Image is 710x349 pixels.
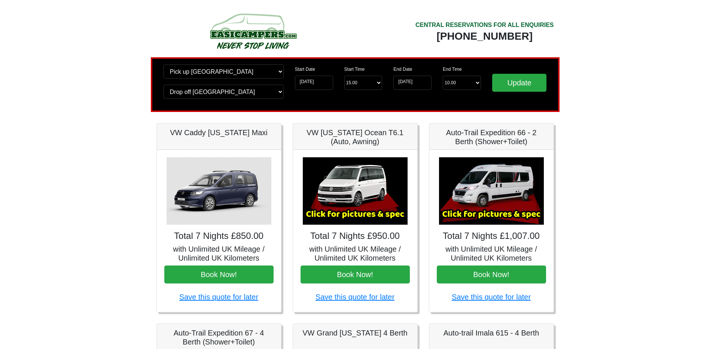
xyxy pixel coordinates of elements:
[393,66,412,73] label: End Date
[164,128,274,137] h5: VW Caddy [US_STATE] Maxi
[437,328,546,337] h5: Auto-trail Imala 615 - 4 Berth
[301,328,410,337] h5: VW Grand [US_STATE] 4 Berth
[295,76,333,90] input: Start Date
[452,293,531,301] a: Save this quote for later
[301,128,410,146] h5: VW [US_STATE] Ocean T6.1 (Auto, Awning)
[437,245,546,262] h5: with Unlimited UK Mileage / Unlimited UK Kilometers
[393,76,432,90] input: Return Date
[437,231,546,242] h4: Total 7 Nights £1,007.00
[295,66,315,73] label: Start Date
[439,157,544,225] img: Auto-Trail Expedition 66 - 2 Berth (Shower+Toilet)
[301,245,410,262] h5: with Unlimited UK Mileage / Unlimited UK Kilometers
[437,265,546,283] button: Book Now!
[344,66,365,73] label: Start Time
[301,265,410,283] button: Book Now!
[167,157,271,225] img: VW Caddy California Maxi
[492,74,547,92] input: Update
[301,231,410,242] h4: Total 7 Nights £950.00
[179,293,258,301] a: Save this quote for later
[415,21,554,30] div: CENTRAL RESERVATIONS FOR ALL ENQUIRIES
[164,265,274,283] button: Book Now!
[415,30,554,43] div: [PHONE_NUMBER]
[303,157,408,225] img: VW California Ocean T6.1 (Auto, Awning)
[437,128,546,146] h5: Auto-Trail Expedition 66 - 2 Berth (Shower+Toilet)
[164,328,274,346] h5: Auto-Trail Expedition 67 - 4 Berth (Shower+Toilet)
[164,245,274,262] h5: with Unlimited UK Mileage / Unlimited UK Kilometers
[443,66,462,73] label: End Time
[316,293,394,301] a: Save this quote for later
[182,10,324,52] img: campers-checkout-logo.png
[164,231,274,242] h4: Total 7 Nights £850.00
